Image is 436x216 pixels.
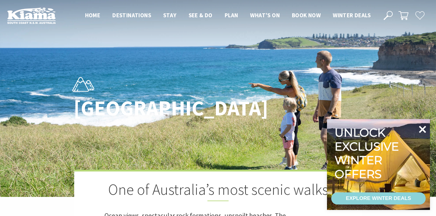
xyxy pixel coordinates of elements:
[333,12,371,19] span: Winter Deals
[225,12,238,19] span: Plan
[346,192,411,204] div: EXPLORE WINTER DEALS
[79,11,377,21] nav: Main Menu
[292,12,321,19] span: Book now
[189,12,213,19] span: See & Do
[74,97,245,120] h1: [GEOGRAPHIC_DATA]
[331,192,426,204] a: EXPLORE WINTER DEALS
[112,12,151,19] span: Destinations
[7,7,56,24] img: Kiama Logo
[250,12,280,19] span: What’s On
[85,12,101,19] span: Home
[163,12,177,19] span: Stay
[104,181,332,201] h2: One of Australia’s most scenic walks
[335,126,401,181] div: Unlock exclusive winter offers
